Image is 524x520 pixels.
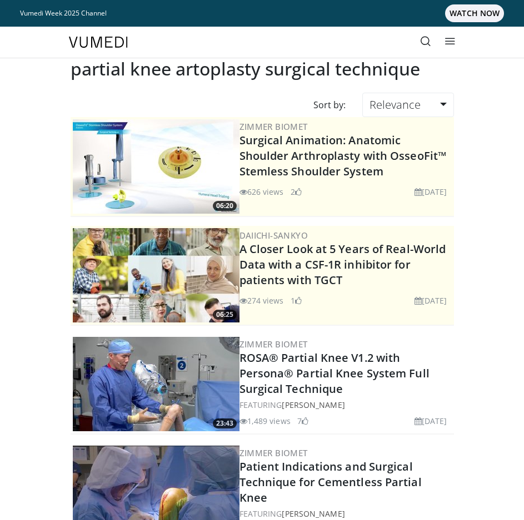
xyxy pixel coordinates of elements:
[73,119,239,214] img: 84e7f812-2061-4fff-86f6-cdff29f66ef4.300x170_q85_crop-smart_upscale.jpg
[239,399,452,411] div: FEATURING
[362,93,453,117] a: Relevance
[239,508,452,519] div: FEATURING
[239,339,308,350] a: Zimmer Biomet
[291,295,302,306] li: 1
[297,415,308,427] li: 7
[69,37,128,48] img: VuMedi Logo
[20,4,504,22] a: Vumedi Week 2025 ChannelWATCH NOW
[282,400,345,410] a: [PERSON_NAME]
[213,418,237,428] span: 23:43
[239,133,447,179] a: Surgical Animation: Anatomic Shoulder Arthroplasty with OsseoFit™ Stemless Shoulder System
[445,4,504,22] span: WATCH NOW
[415,415,447,427] li: [DATE]
[282,508,345,519] a: [PERSON_NAME]
[415,295,447,306] li: [DATE]
[73,119,239,214] a: 06:20
[239,186,284,198] li: 626 views
[71,58,420,79] h2: partial knee artoplasty surgical technique
[239,459,422,505] a: Patient Indications and Surgical Technique for Cementless Partial Knee
[73,337,239,431] a: 23:43
[73,228,239,322] a: 06:25
[291,186,302,198] li: 2
[239,295,284,306] li: 274 views
[415,186,447,198] li: [DATE]
[73,228,239,322] img: 93c22cae-14d1-47f0-9e4a-a244e824b022.png.300x170_q85_crop-smart_upscale.jpg
[213,310,237,320] span: 06:25
[239,241,446,287] a: A Closer Look at 5 Years of Real-World Data with a CSF-1R inhibitor for patients with TGCT
[239,230,308,241] a: Daiichi-Sankyo
[239,447,308,458] a: Zimmer Biomet
[305,93,354,117] div: Sort by:
[239,350,430,396] a: ROSA® Partial Knee V1.2 with Persona® Partial Knee System Full Surgical Technique
[239,415,291,427] li: 1,489 views
[239,121,308,132] a: Zimmer Biomet
[73,337,239,431] img: 99b1778f-d2b2-419a-8659-7269f4b428ba.300x170_q85_crop-smart_upscale.jpg
[370,97,421,112] span: Relevance
[213,201,237,211] span: 06:20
